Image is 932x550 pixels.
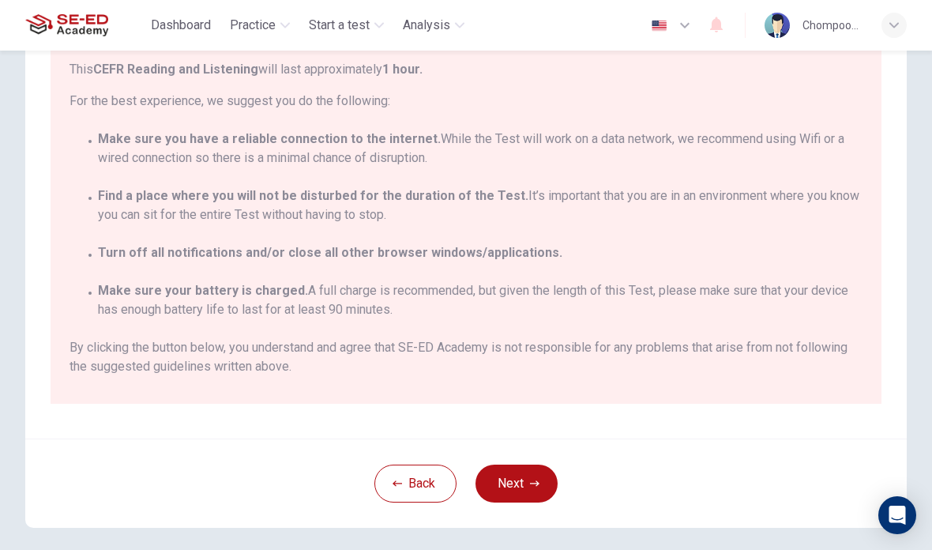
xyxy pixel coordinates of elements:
[98,283,308,298] strong: Make sure your battery is charged.
[475,465,558,503] button: Next
[145,11,217,40] button: Dashboard
[98,281,862,319] span: A full charge is recommended, but given the length of this Test, please make sure that your devic...
[802,16,862,35] div: Chompoonoot Sudchawong
[98,245,562,260] strong: Turn off all notifications and/or close all other browser windows/applications.
[98,186,862,224] span: It’s important that you are in an environment where you know you can sit for the entire Test with...
[878,496,916,534] div: Open Intercom Messenger
[25,9,145,41] a: SE-ED Academy logo
[765,13,790,38] img: Profile picture
[98,188,528,203] strong: Find a place where you will not be disturbed for the duration of the Test.
[230,16,276,35] span: Practice
[93,62,258,77] strong: CEFR Reading and Listening
[309,16,370,35] span: Start a test
[403,16,450,35] span: Analysis
[98,131,441,146] strong: Make sure you have a reliable connection to the internet.
[396,11,471,40] button: Analysis
[382,62,423,77] strong: 1 hour.
[649,20,669,32] img: en
[70,338,862,376] span: By clicking the button below, you understand and agree that SE-ED Academy is not responsible for ...
[224,11,296,40] button: Practice
[303,11,390,40] button: Start a test
[70,92,862,111] span: For the best experience, we suggest you do the following:
[25,9,108,41] img: SE-ED Academy logo
[374,465,457,503] button: Back
[151,16,211,35] span: Dashboard
[98,130,862,168] span: While the Test will work on a data network, we recommend using Wifi or a wired connection so ther...
[70,60,862,79] span: This will last approximately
